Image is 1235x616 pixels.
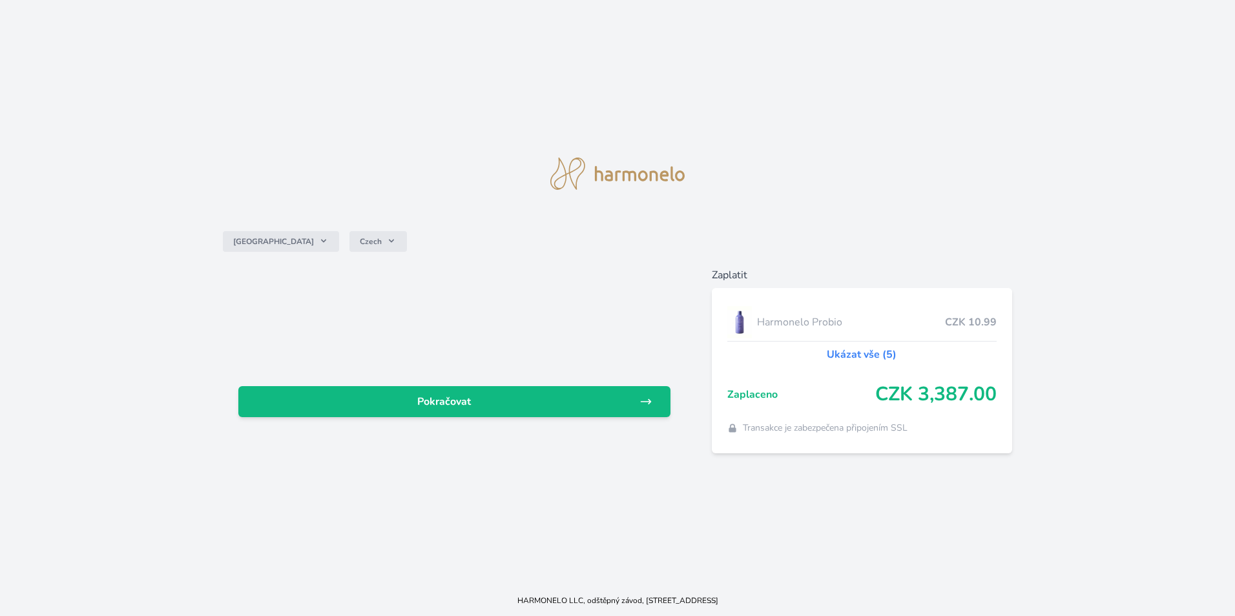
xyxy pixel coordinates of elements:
[757,314,945,330] span: Harmonelo Probio
[233,236,314,247] span: [GEOGRAPHIC_DATA]
[349,231,407,252] button: Czech
[727,387,875,402] span: Zaplaceno
[743,422,908,435] span: Transakce je zabezpečena připojením SSL
[727,306,752,338] img: CLEAN_PROBIO_se_stinem_x-lo.jpg
[827,347,897,362] a: Ukázat vše (5)
[712,267,1012,283] h6: Zaplatit
[223,231,339,252] button: [GEOGRAPHIC_DATA]
[550,158,685,190] img: logo.svg
[249,394,639,409] span: Pokračovat
[945,314,997,330] span: CZK 10.99
[875,383,997,406] span: CZK 3,387.00
[238,386,670,417] a: Pokračovat
[360,236,382,247] span: Czech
